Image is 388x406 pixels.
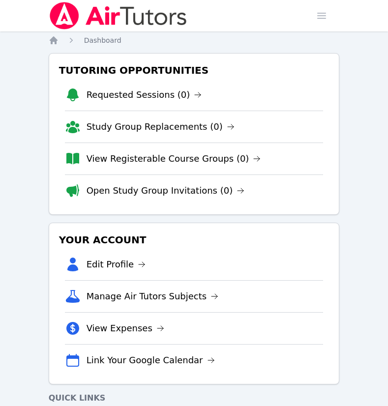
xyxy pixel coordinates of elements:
nav: Breadcrumb [49,35,340,45]
a: Link Your Google Calendar [87,353,215,367]
a: View Registerable Course Groups (0) [87,152,261,166]
span: Dashboard [84,36,121,44]
a: Requested Sessions (0) [87,88,202,102]
a: Dashboard [84,35,121,45]
img: Air Tutors [49,2,188,29]
a: View Expenses [87,321,164,335]
h3: Tutoring Opportunities [57,61,331,79]
h4: Quick Links [49,392,340,404]
a: Manage Air Tutors Subjects [87,290,219,303]
a: Study Group Replacements (0) [87,120,235,134]
h3: Your Account [57,231,331,249]
a: Edit Profile [87,258,146,271]
a: Open Study Group Invitations (0) [87,184,245,198]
